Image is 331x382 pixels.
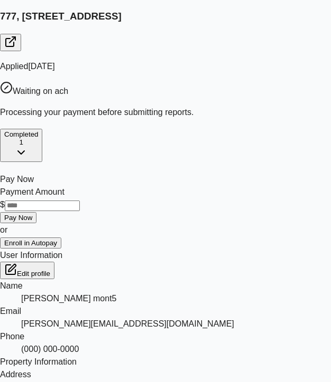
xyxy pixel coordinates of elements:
span: [PERSON_NAME][EMAIL_ADDRESS][DOMAIN_NAME] [21,319,234,328]
span: Waiting on ach [13,87,68,96]
div: 1 [4,138,38,146]
span: Edit profile [17,270,50,278]
dd: [PERSON_NAME] mont5 [21,292,331,305]
span: Completed [4,130,38,138]
span: (000) 000-0000 [21,345,79,354]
